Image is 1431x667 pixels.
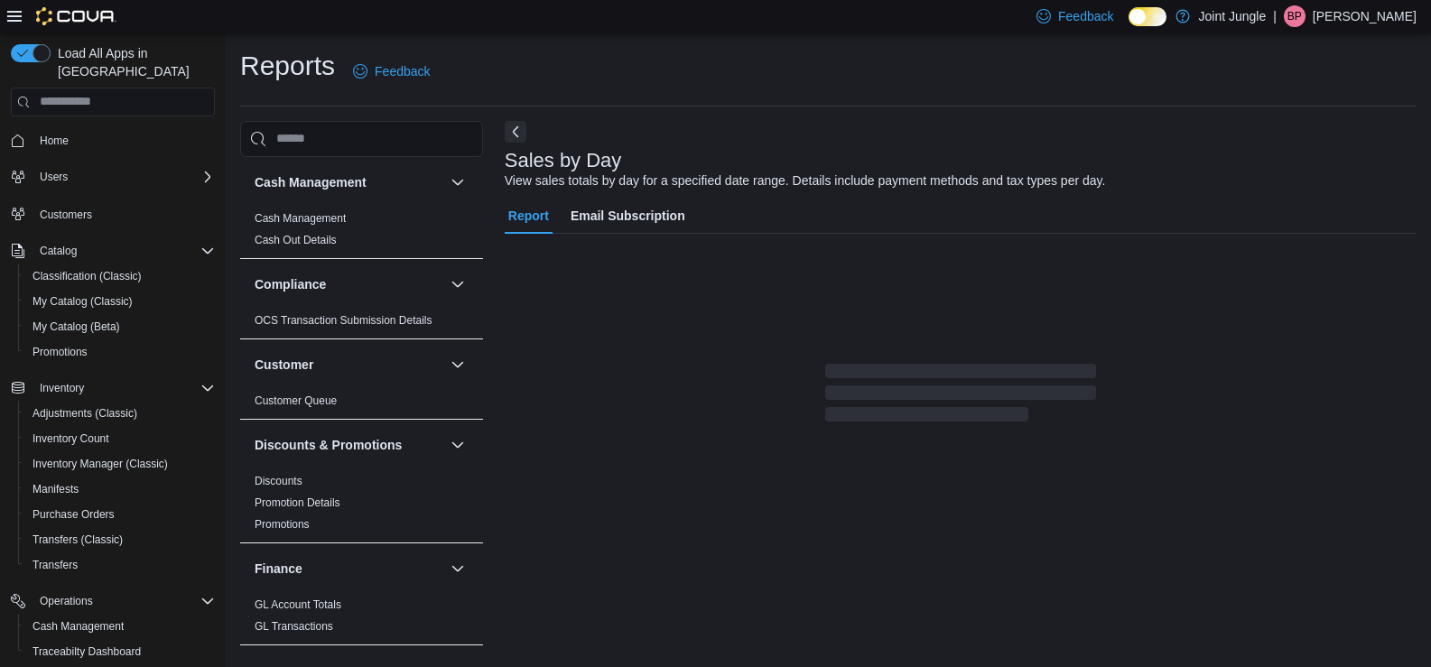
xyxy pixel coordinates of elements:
span: Catalog [33,240,215,262]
button: Users [33,166,75,188]
span: My Catalog (Classic) [33,294,133,309]
span: Dark Mode [1129,26,1129,27]
button: Manifests [18,477,222,502]
a: Traceabilty Dashboard [25,641,148,662]
p: Joint Jungle [1199,5,1267,27]
a: Cash Management [255,212,346,225]
button: Finance [447,558,469,579]
span: Manifests [25,478,215,500]
button: Traceabilty Dashboard [18,639,222,664]
h3: Customer [255,356,313,374]
div: Cash Management [240,208,483,258]
span: Catalog [40,244,77,258]
a: GL Account Totals [255,598,341,611]
span: Users [40,170,68,184]
button: Transfers [18,552,222,578]
span: Inventory Count [25,428,215,449]
a: My Catalog (Beta) [25,316,127,338]
span: Load All Apps in [GEOGRAPHIC_DATA] [51,44,215,80]
span: Cash Management [255,211,346,226]
span: Inventory [40,381,84,395]
a: OCS Transaction Submission Details [255,314,432,327]
span: Inventory Count [33,431,109,446]
span: Purchase Orders [33,507,115,522]
span: GL Transactions [255,619,333,634]
span: GL Account Totals [255,598,341,612]
a: Transfers (Classic) [25,529,130,551]
h3: Discounts & Promotions [255,436,402,454]
a: Transfers [25,554,85,576]
span: Cash Out Details [255,233,337,247]
span: Inventory Manager (Classic) [33,457,168,471]
a: Discounts [255,475,302,487]
span: Operations [33,590,215,612]
span: Customers [40,208,92,222]
button: Catalog [4,238,222,264]
div: Finance [240,594,483,644]
button: Catalog [33,240,84,262]
a: Promotion Details [255,496,340,509]
a: Classification (Classic) [25,265,149,287]
span: Classification (Classic) [33,269,142,283]
a: Inventory Manager (Classic) [25,453,175,475]
button: My Catalog (Beta) [18,314,222,339]
a: Manifests [25,478,86,500]
span: Inventory [33,377,215,399]
span: Home [40,134,69,148]
span: Adjustments (Classic) [25,403,215,424]
img: Cova [36,7,116,25]
button: Users [4,164,222,190]
div: Discounts & Promotions [240,470,483,542]
div: Compliance [240,310,483,338]
button: Inventory [33,377,91,399]
button: Cash Management [447,171,469,193]
a: GL Transactions [255,620,333,633]
h3: Sales by Day [505,150,622,171]
a: Customer Queue [255,394,337,407]
span: My Catalog (Classic) [25,291,215,312]
span: Feedback [375,62,430,80]
span: Customers [33,202,215,225]
span: Discounts [255,474,302,488]
span: Report [508,198,549,234]
button: Customer [447,354,469,375]
span: Promotion Details [255,496,340,510]
input: Dark Mode [1129,7,1166,26]
span: Home [33,129,215,152]
button: Operations [33,590,100,612]
span: Loading [825,367,1096,425]
h3: Compliance [255,275,326,293]
button: Classification (Classic) [18,264,222,289]
span: My Catalog (Beta) [33,320,120,334]
button: Inventory [4,375,222,401]
a: My Catalog (Classic) [25,291,140,312]
p: | [1273,5,1277,27]
span: Operations [40,594,93,608]
span: Cash Management [33,619,124,634]
span: Classification (Classic) [25,265,215,287]
span: Promotions [25,341,215,363]
button: Cash Management [255,173,443,191]
span: BP [1287,5,1302,27]
span: Promotions [255,517,310,532]
div: Customer [240,390,483,419]
span: Inventory Manager (Classic) [25,453,215,475]
button: Cash Management [18,614,222,639]
p: [PERSON_NAME] [1313,5,1417,27]
button: Adjustments (Classic) [18,401,222,426]
a: Promotions [255,518,310,531]
span: Customer Queue [255,394,337,408]
button: Finance [255,560,443,578]
span: Adjustments (Classic) [33,406,137,421]
span: Manifests [33,482,79,496]
a: Inventory Count [25,428,116,449]
button: Customers [4,200,222,227]
button: My Catalog (Classic) [18,289,222,314]
span: Email Subscription [571,198,685,234]
a: Cash Out Details [255,234,337,246]
a: Feedback [346,53,437,89]
span: Feedback [1058,7,1113,25]
button: Discounts & Promotions [447,434,469,456]
button: Customer [255,356,443,374]
button: Compliance [255,275,443,293]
